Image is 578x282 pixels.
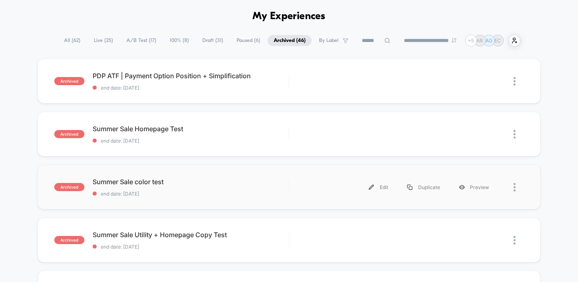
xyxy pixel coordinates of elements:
[452,38,456,43] img: end
[58,35,86,46] span: All ( 62 )
[164,35,195,46] span: 100% ( 8 )
[514,183,516,192] img: close
[494,37,501,44] p: EC
[359,178,398,196] div: Edit
[485,37,492,44] p: AG
[93,125,289,133] span: Summer Sale Homepage Test
[465,35,477,46] div: + 5
[514,77,516,86] img: close
[476,37,483,44] p: AR
[514,236,516,245] img: close
[93,72,289,80] span: PDP ATF | Payment Option Position + Simplification
[514,130,516,139] img: close
[93,244,289,250] span: end date: [DATE]
[54,130,84,138] span: archived
[407,185,412,190] img: menu
[93,85,289,91] span: end date: [DATE]
[54,77,84,85] span: archived
[93,178,289,186] span: Summer Sale color test
[319,37,339,44] span: By Label
[252,11,326,22] h1: My Experiences
[450,178,498,196] div: Preview
[230,35,266,46] span: Paused ( 6 )
[54,183,84,191] span: archived
[196,35,229,46] span: Draft ( 31 )
[54,236,84,244] span: archived
[120,35,162,46] span: A/B Test ( 17 )
[398,178,450,196] div: Duplicate
[88,35,119,46] span: Live ( 25 )
[93,231,289,239] span: Summer Sale Utility + Homepage Copy Test
[93,138,289,144] span: end date: [DATE]
[93,191,289,197] span: end date: [DATE]
[268,35,312,46] span: Archived ( 46 )
[369,185,374,190] img: menu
